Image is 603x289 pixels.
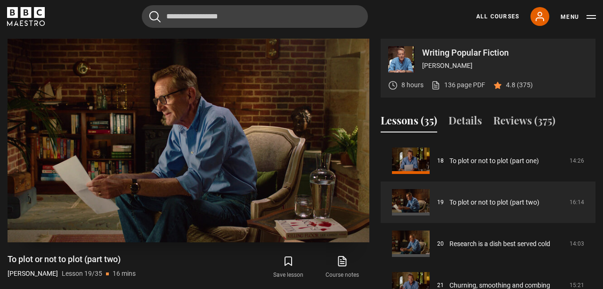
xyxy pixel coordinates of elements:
[149,11,161,23] button: Submit the search query
[506,80,533,90] p: 4.8 (375)
[142,5,368,28] input: Search
[7,7,45,26] svg: BBC Maestro
[8,254,136,265] h1: To plot or not to plot (part two)
[449,156,539,166] a: To plot or not to plot (part one)
[422,61,588,71] p: [PERSON_NAME]
[8,39,369,242] video-js: Video Player
[113,269,136,279] p: 16 mins
[448,113,482,132] button: Details
[401,80,424,90] p: 8 hours
[316,254,369,281] a: Course notes
[493,113,555,132] button: Reviews (375)
[8,269,58,279] p: [PERSON_NAME]
[561,12,596,22] button: Toggle navigation
[449,198,539,207] a: To plot or not to plot (part two)
[431,80,485,90] a: 136 page PDF
[381,113,437,132] button: Lessons (35)
[476,12,519,21] a: All Courses
[449,239,550,249] a: Research is a dish best served cold
[62,269,102,279] p: Lesson 19/35
[422,49,588,57] p: Writing Popular Fiction
[261,254,315,281] button: Save lesson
